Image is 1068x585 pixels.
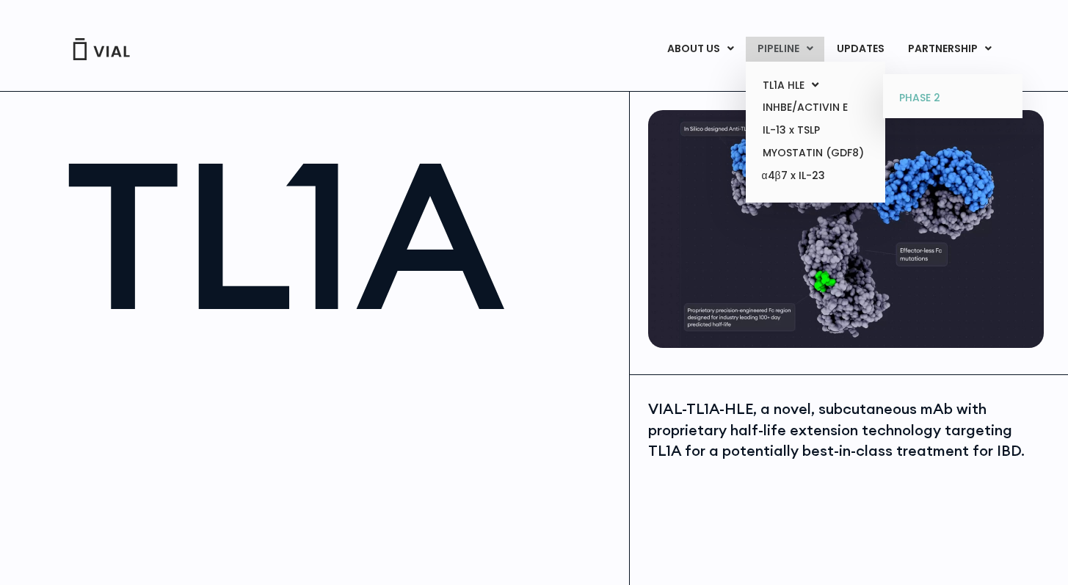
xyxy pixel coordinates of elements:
a: IL-13 x TSLP [751,119,879,142]
a: PIPELINEMenu Toggle [746,37,824,62]
h1: TL1A [65,132,615,337]
img: Vial Logo [72,38,131,60]
div: VIAL-TL1A-HLE, a novel, subcutaneous mAb with proprietary half-life extension technology targetin... [648,399,1040,462]
a: MYOSTATIN (GDF8) [751,142,879,164]
a: α4β7 x IL-23 [751,164,879,188]
a: ABOUT USMenu Toggle [655,37,745,62]
img: TL1A antibody diagram. [648,110,1044,348]
a: TL1A HLEMenu Toggle [751,74,879,97]
a: UPDATES [825,37,896,62]
a: PARTNERSHIPMenu Toggle [896,37,1003,62]
a: PHASE 2 [888,87,1017,110]
a: INHBE/ACTIVIN E [751,96,879,119]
